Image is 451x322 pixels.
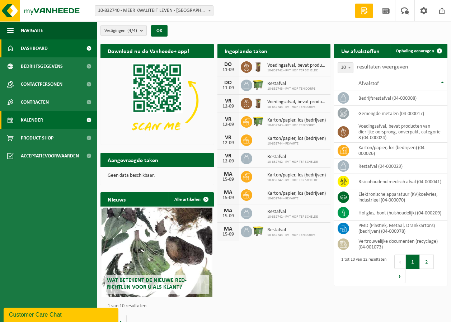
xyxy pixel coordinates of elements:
[267,196,326,201] span: 10-832744 - REVARTE
[151,25,168,37] button: OK
[353,90,447,106] td: bedrijfsrestafval (04-000008)
[21,57,63,75] span: Bedrijfsgegevens
[100,58,214,143] img: Download de VHEPlus App
[252,60,264,72] img: WB-0140-HPE-BN-01
[100,153,165,167] h2: Aangevraagde taken
[221,98,235,104] div: VR
[221,177,235,182] div: 15-09
[221,86,235,91] div: 11-09
[267,233,315,237] span: 10-832743 - RVT HOF TEN DORPE
[390,44,447,58] a: Ophaling aanvragen
[21,75,62,93] span: Contactpersonen
[334,44,387,58] h2: Uw afvalstoffen
[100,25,147,36] button: Vestigingen(4/4)
[21,129,53,147] span: Product Shop
[267,118,326,123] span: Karton/papier, los (bedrijven)
[221,80,235,86] div: DO
[102,208,212,297] a: Wat betekent de nieuwe RED-richtlijn voor u als klant?
[104,25,137,36] span: Vestigingen
[267,105,327,109] span: 10-832743 - RVT HOF TEN DORPE
[21,39,48,57] span: Dashboard
[353,158,447,174] td: restafval (04-000029)
[353,121,447,143] td: voedingsafval, bevat producten van dierlijke oorsprong, onverpakt, categorie 3 (04-000024)
[100,44,196,58] h2: Download nu de Vanheede+ app!
[396,49,434,53] span: Ophaling aanvragen
[267,99,327,105] span: Voedingsafval, bevat producten van dierlijke oorsprong, onverpakt, categorie 3
[358,81,379,86] span: Afvalstof
[353,106,447,121] td: gemengde metalen (04-000017)
[221,208,235,214] div: MA
[100,192,133,206] h2: Nieuws
[107,278,187,290] span: Wat betekent de nieuwe RED-richtlijn voor u als klant?
[21,147,79,165] span: Acceptatievoorwaarden
[4,306,120,322] iframe: chat widget
[267,191,326,196] span: Karton/papier, los (bedrijven)
[252,97,264,109] img: WB-0140-HPE-BN-01
[353,189,447,205] td: elektronische apparatuur (KV)koelvries, industrieel (04-000070)
[108,304,210,309] p: 1 van 10 resultaten
[267,68,327,73] span: 10-832742 - RVT HOF TER SCHELDE
[221,122,235,127] div: 12-09
[108,173,207,178] p: Geen data beschikbaar.
[353,174,447,189] td: risicohoudend medisch afval (04-000041)
[267,136,326,142] span: Karton/papier, los (bedrijven)
[221,171,235,177] div: MA
[221,62,235,67] div: DO
[21,93,49,111] span: Contracten
[221,117,235,122] div: VR
[221,214,235,219] div: 15-09
[267,123,326,128] span: 10-832743 - RVT HOF TEN DORPE
[338,63,353,73] span: 10
[394,255,406,269] button: Previous
[21,22,43,39] span: Navigatie
[338,62,353,73] span: 10
[267,160,318,164] span: 10-832742 - RVT HOF TER SCHELDE
[221,232,235,237] div: 15-09
[21,111,43,129] span: Kalender
[221,104,235,109] div: 12-09
[353,221,447,236] td: PMD (Plastiek, Metaal, Drankkartons) (bedrijven) (04-000978)
[221,153,235,159] div: VR
[267,87,315,91] span: 10-832743 - RVT HOF TEN DORPE
[267,178,326,183] span: 10-832742 - RVT HOF TER SCHELDE
[357,64,408,70] label: resultaten weergeven
[221,159,235,164] div: 12-09
[267,154,318,160] span: Restafval
[252,225,264,237] img: WB-1100-HPE-GN-50
[267,63,327,68] span: Voedingsafval, bevat producten van dierlijke oorsprong, onverpakt, categorie 3
[267,227,315,233] span: Restafval
[353,236,447,252] td: vertrouwelijke documenten (recyclage) (04-001073)
[221,141,235,146] div: 12-09
[221,67,235,72] div: 11-09
[221,195,235,200] div: 15-09
[353,205,447,221] td: hol glas, bont (huishoudelijk) (04-000209)
[95,5,213,16] span: 10-832740 - MEER KWALITEIT LEVEN - ANTWERPEN
[221,135,235,141] div: VR
[420,255,434,269] button: 2
[217,44,274,58] h2: Ingeplande taken
[221,226,235,232] div: MA
[406,255,420,269] button: 1
[95,6,213,16] span: 10-832740 - MEER KWALITEIT LEVEN - ANTWERPEN
[127,28,137,33] count: (4/4)
[267,209,318,215] span: Restafval
[338,254,386,284] div: 1 tot 10 van 12 resultaten
[221,190,235,195] div: MA
[252,115,264,127] img: WB-1100-HPE-GN-50
[267,172,326,178] span: Karton/papier, los (bedrijven)
[267,215,318,219] span: 10-832742 - RVT HOF TER SCHELDE
[267,142,326,146] span: 10-832744 - REVARTE
[353,143,447,158] td: karton/papier, los (bedrijven) (04-000026)
[267,81,315,87] span: Restafval
[169,192,213,207] a: Alle artikelen
[252,79,264,91] img: WB-1100-HPE-GN-50
[394,269,405,283] button: Next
